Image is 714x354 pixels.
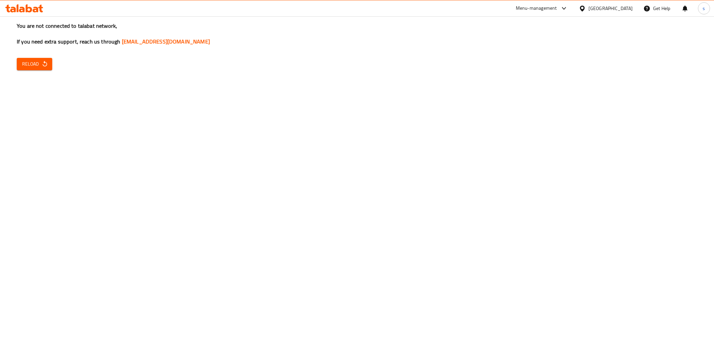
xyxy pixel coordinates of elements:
button: Reload [17,58,52,70]
span: s [703,5,705,12]
h3: You are not connected to talabat network, If you need extra support, reach us through [17,22,697,46]
a: [EMAIL_ADDRESS][DOMAIN_NAME] [122,36,210,47]
div: Menu-management [516,4,557,12]
div: [GEOGRAPHIC_DATA] [588,5,633,12]
span: Reload [22,60,47,68]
